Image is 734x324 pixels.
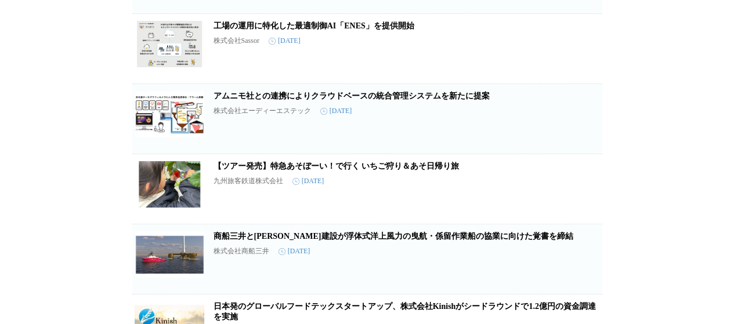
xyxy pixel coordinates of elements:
a: アムニモ社との連携によりクラウドベースの統合管理システムを新たに提案 [214,92,490,100]
p: 株式会社エーディーエステック [214,106,311,116]
p: 株式会社商船三井 [214,246,269,256]
a: 工場の運用に特化した最適制御AI「ENES」を提供開始 [214,21,414,30]
img: 工場の運用に特化した最適制御AI「ENES」を提供開始 [135,21,204,67]
a: 日本発のグローバルフードテックスタートアップ、株式会社Kinishがシードラウンドで1.2億円の資金調達を実施 [214,302,596,321]
a: 商船三井と[PERSON_NAME]建設が浮体式洋上風力の曳航・係留作業船の協業に向けた覚書を締結 [214,232,573,241]
img: 商船三井と深田サルベージ建設が浮体式洋上風力の曳航・係留作業船の協業に向けた覚書を締結 [135,231,204,278]
a: 【ツアー発売】特急あそぼーい！で行く いちご狩り＆あそ日帰り旅 [214,162,460,170]
time: [DATE] [279,247,310,256]
img: 【ツアー発売】特急あそぼーい！で行く いちご狩り＆あそ日帰り旅 [135,161,204,207]
time: [DATE] [292,177,324,185]
p: 九州旅客鉄道株式会社 [214,176,283,186]
img: アムニモ社との連携によりクラウドベースの統合管理システムを新たに提案 [135,91,204,137]
time: [DATE] [269,37,301,45]
p: 株式会社Sassor [214,36,259,46]
time: [DATE] [320,107,352,115]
